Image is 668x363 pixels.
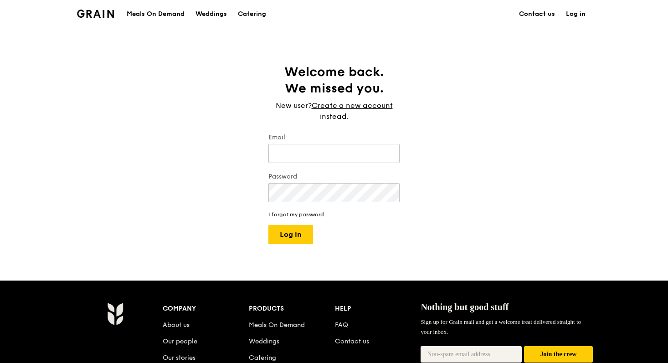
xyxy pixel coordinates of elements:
button: Join the crew [524,346,593,363]
a: Catering [232,0,272,28]
label: Password [268,172,400,181]
a: I forgot my password [268,211,400,218]
button: Log in [268,225,313,244]
input: Non-spam email address [421,346,522,363]
label: Email [268,133,400,142]
a: Log in [560,0,591,28]
span: Nothing but good stuff [421,302,509,312]
div: Help [335,302,421,315]
span: instead. [320,112,349,121]
div: Catering [238,0,266,28]
img: Grain [107,302,123,325]
a: Catering [249,354,276,362]
a: Our people [163,337,197,345]
a: FAQ [335,321,348,329]
span: Sign up for Grain mail and get a welcome treat delivered straight to your inbox. [421,318,581,335]
a: Create a new account [312,100,393,111]
div: Meals On Demand [127,0,185,28]
div: Products [249,302,335,315]
a: About us [163,321,190,329]
span: New user? [276,101,312,110]
a: Weddings [190,0,232,28]
a: Meals On Demand [249,321,305,329]
a: Contact us [335,337,369,345]
a: Our stories [163,354,195,362]
h1: Welcome back. We missed you. [268,64,400,97]
a: Contact us [514,0,560,28]
div: Company [163,302,249,315]
a: Weddings [249,337,279,345]
div: Weddings [195,0,227,28]
img: Grain [77,10,114,18]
